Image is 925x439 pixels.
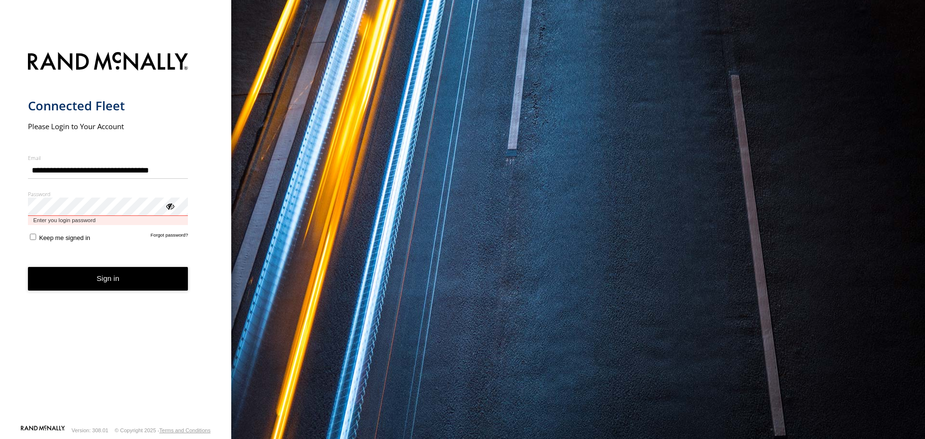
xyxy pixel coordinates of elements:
a: Forgot password? [151,232,188,241]
div: Version: 308.01 [72,427,108,433]
span: Enter you login password [28,216,188,225]
input: Keep me signed in [30,234,36,240]
span: Keep me signed in [39,234,90,241]
h1: Connected Fleet [28,98,188,114]
img: Rand McNally [28,50,188,75]
label: Email [28,154,188,161]
label: Password [28,190,188,198]
a: Terms and Conditions [159,427,211,433]
a: Visit our Website [21,426,65,435]
form: main [28,46,204,425]
button: Sign in [28,267,188,291]
div: ViewPassword [165,201,174,211]
div: © Copyright 2025 - [115,427,211,433]
h2: Please Login to Your Account [28,121,188,131]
